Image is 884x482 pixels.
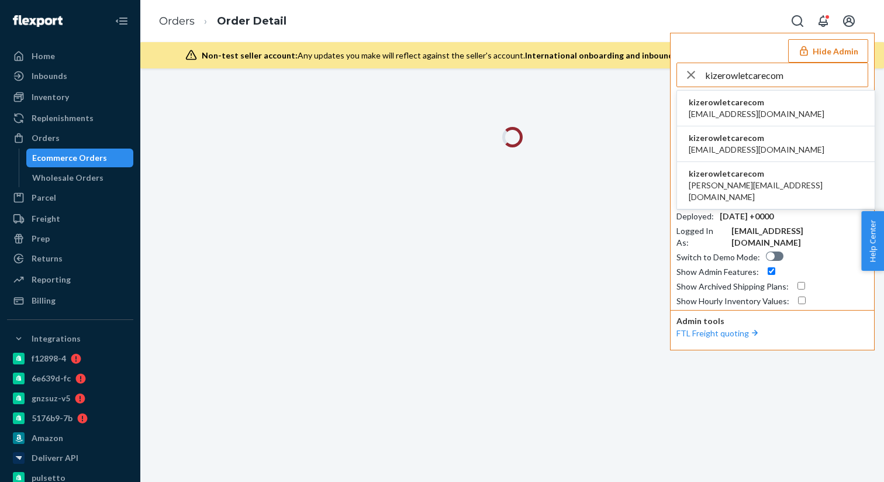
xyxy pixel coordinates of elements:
div: Inventory [32,91,69,103]
button: Close Navigation [110,9,133,33]
div: Parcel [32,192,56,204]
span: International onboarding and inbounding may not work during impersonation. [525,50,828,60]
div: Ecommerce Orders [32,152,107,164]
button: Hide Admin [788,39,868,63]
a: Replenishments [7,109,133,128]
span: kizerowletcarecom [689,168,863,180]
a: Inventory [7,88,133,106]
button: Open notifications [812,9,835,33]
div: Replenishments [32,112,94,124]
div: Wholesale Orders [32,172,103,184]
a: Parcel [7,188,133,207]
div: gnzsuz-v5 [32,393,70,404]
div: Logged In As : [676,225,726,249]
div: Billing [32,295,56,307]
a: Wholesale Orders [26,168,134,187]
div: Freight [32,213,60,225]
div: Returns [32,253,63,264]
a: Amazon [7,429,133,447]
a: Orders [7,129,133,147]
span: Non-test seller account: [202,50,298,60]
div: Inbounds [32,70,67,82]
a: Orders [159,15,195,27]
div: Home [32,50,55,62]
div: Integrations [32,333,81,345]
div: Deliverr API [32,452,78,464]
a: Prep [7,229,133,248]
a: Order Detail [217,15,286,27]
a: FTL Freight quoting [676,328,761,338]
div: Deployed : [676,211,714,222]
a: Ecommerce Orders [26,149,134,167]
a: Returns [7,249,133,268]
button: Open Search Box [786,9,809,33]
div: Amazon [32,432,63,444]
div: Switch to Demo Mode : [676,252,760,263]
a: Freight [7,209,133,228]
a: Deliverr API [7,449,133,467]
div: Any updates you make will reflect against the seller's account. [202,50,828,61]
button: Help Center [861,211,884,271]
a: Billing [7,291,133,310]
div: [DATE] +0000 [720,211,773,222]
div: f12898-4 [32,353,66,364]
input: Search or paste seller ID [705,63,868,87]
a: 6e639d-fc [7,369,133,388]
button: Integrations [7,329,133,348]
div: 6e639d-fc [32,373,71,384]
span: kizerowletcarecom [689,132,824,144]
p: Admin tools [676,315,868,327]
div: Show Admin Features : [676,266,759,278]
div: Prep [32,233,50,245]
span: kizerowletcarecom [689,97,824,108]
div: [EMAIL_ADDRESS][DOMAIN_NAME] [731,225,868,249]
div: Show Archived Shipping Plans : [676,281,789,292]
div: Orders [32,132,60,144]
div: Reporting [32,274,71,285]
a: Inbounds [7,67,133,85]
a: gnzsuz-v5 [7,389,133,408]
a: Home [7,47,133,66]
a: f12898-4 [7,349,133,368]
span: [EMAIL_ADDRESS][DOMAIN_NAME] [689,108,824,120]
span: [EMAIL_ADDRESS][DOMAIN_NAME] [689,144,824,156]
a: Reporting [7,270,133,289]
span: [PERSON_NAME][EMAIL_ADDRESS][DOMAIN_NAME] [689,180,863,203]
a: 5176b9-7b [7,409,133,428]
ol: breadcrumbs [150,4,296,39]
div: Show Hourly Inventory Values : [676,295,789,307]
div: 5176b9-7b [32,412,72,424]
button: Open account menu [837,9,861,33]
img: Flexport logo [13,15,63,27]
